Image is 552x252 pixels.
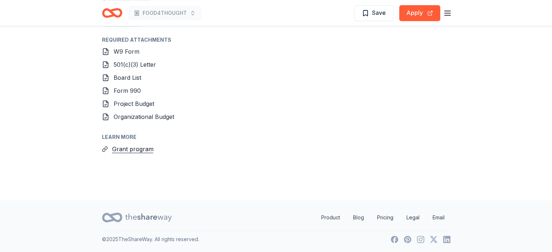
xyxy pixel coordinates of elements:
a: Product [315,210,346,225]
a: Blog [347,210,370,225]
a: Pricing [371,210,399,225]
span: Organizational Budget [114,113,174,120]
span: Project Budget [114,100,154,107]
span: Board List [114,74,141,81]
button: Save [354,5,393,21]
span: 501(c)(3) Letter [114,61,156,68]
button: Grant program [112,144,154,154]
a: Home [102,4,122,21]
span: Save [372,8,386,17]
p: © 2025 TheShareWay. All rights reserved. [102,235,199,244]
div: Learn more [102,133,450,141]
span: W9 Form [114,48,139,55]
div: Required Attachments [102,36,450,44]
span: FOOD4THOUGHT [143,9,187,17]
button: Apply [399,5,440,21]
a: Legal [401,210,425,225]
span: Form 990 [114,87,141,94]
button: FOOD4THOUGHT [128,6,201,20]
a: Email [427,210,450,225]
nav: quick links [315,210,450,225]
